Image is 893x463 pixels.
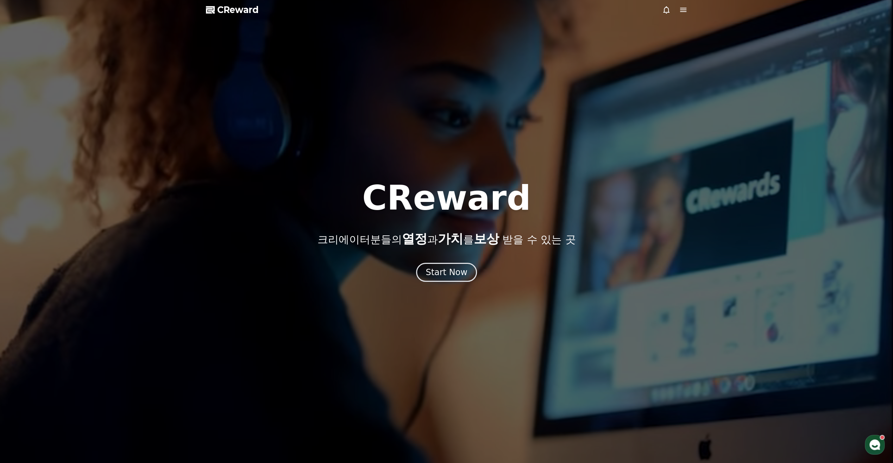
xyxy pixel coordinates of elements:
span: 대화 [64,234,73,240]
a: CReward [206,4,259,15]
a: 설정 [91,223,135,241]
button: Start Now [416,263,477,282]
p: 크리에이터분들의 과 를 받을 수 있는 곳 [317,232,576,246]
span: 홈 [22,234,26,239]
h1: CReward [362,181,531,215]
div: Start Now [426,267,467,278]
span: CReward [217,4,259,15]
span: 가치 [438,231,463,246]
span: 보상 [473,231,499,246]
a: 대화 [46,223,91,241]
a: Start Now [416,270,477,277]
a: 홈 [2,223,46,241]
span: 열정 [402,231,427,246]
span: 설정 [109,234,117,239]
